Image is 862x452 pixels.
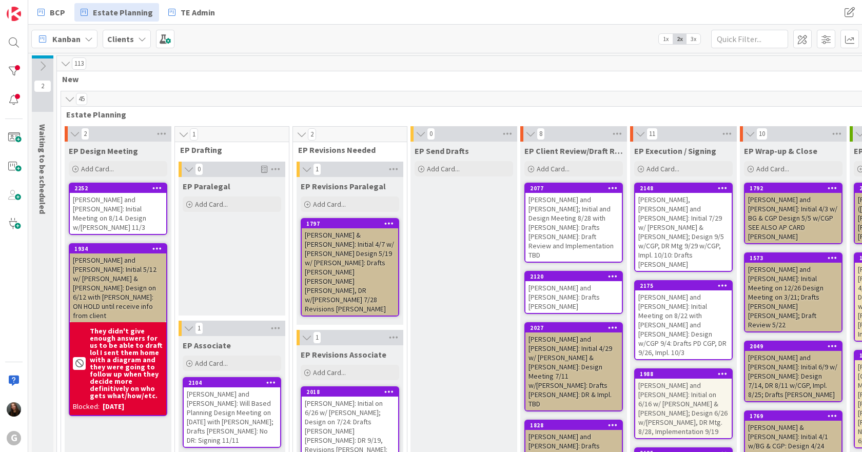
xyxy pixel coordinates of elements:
[184,387,280,447] div: [PERSON_NAME] and [PERSON_NAME]: Will Based Planning Design Meeting on [DATE] with [PERSON_NAME];...
[7,7,21,21] img: Visit kanbanzone.com
[70,184,166,193] div: 2252
[530,185,622,192] div: 2077
[756,128,768,140] span: 10
[7,431,21,445] div: G
[70,253,166,322] div: [PERSON_NAME] and [PERSON_NAME]: Initial 5/12 w/ [PERSON_NAME] & [PERSON_NAME]: Design on 6/12 wi...
[640,282,732,289] div: 2175
[195,200,228,209] span: Add Card...
[313,331,321,344] span: 1
[750,254,841,262] div: 1573
[195,322,203,335] span: 1
[537,164,570,173] span: Add Card...
[301,181,386,191] span: EP Revisions Paralegal
[73,401,100,412] div: Blocked:
[745,342,841,351] div: 2049
[70,193,166,234] div: [PERSON_NAME] and [PERSON_NAME]: Initial Meeting on 8/14. Design w/[PERSON_NAME] 11/3
[181,6,215,18] span: TE Admin
[183,181,230,191] span: EP Paralegal
[525,193,622,262] div: [PERSON_NAME] and [PERSON_NAME]; Initial and Design Meeting 8/28 with [PERSON_NAME]: Drafts [PERS...
[70,244,166,253] div: 1934
[687,34,700,44] span: 3x
[195,359,228,368] span: Add Card...
[74,3,159,22] a: Estate Planning
[745,253,841,263] div: 1573
[635,379,732,438] div: [PERSON_NAME] and [PERSON_NAME]: Initial on 6/16 w/ [PERSON_NAME] & [PERSON_NAME]; Design 6/26 w/...
[646,128,658,140] span: 11
[525,272,622,313] div: 2120[PERSON_NAME] and [PERSON_NAME]: Drafts [PERSON_NAME]
[537,128,545,140] span: 8
[76,93,87,105] span: 45
[745,342,841,401] div: 2049[PERSON_NAME] and [PERSON_NAME]: Initial 6/9 w/ [PERSON_NAME]: Design 7/14, DR 8/11 w/CGP, Im...
[525,421,622,430] div: 1828
[635,281,732,290] div: 2175
[745,411,841,421] div: 1769
[525,184,622,193] div: 2077
[634,146,716,156] span: EP Execution / Signing
[427,128,435,140] span: 0
[313,368,346,377] span: Add Card...
[70,184,166,234] div: 2252[PERSON_NAME] and [PERSON_NAME]: Initial Meeting on 8/14. Design w/[PERSON_NAME] 11/3
[745,263,841,331] div: [PERSON_NAME] and [PERSON_NAME]: Initial Meeting on 12/26 Design Meeting on 3/21; Drafts [PERSON_...
[302,219,398,316] div: 1797[PERSON_NAME] & [PERSON_NAME]: Initial 4/7 w/ [PERSON_NAME] Design 5/19 w/ [PERSON_NAME]: Dra...
[298,145,394,155] span: EP Revisions Needed
[81,164,114,173] span: Add Card...
[525,323,622,332] div: 2027
[750,412,841,420] div: 1769
[74,245,166,252] div: 1934
[81,128,89,140] span: 2
[635,290,732,359] div: [PERSON_NAME] and [PERSON_NAME]: Initial Meeting on 8/22 with [PERSON_NAME] and [PERSON_NAME]: De...
[90,327,163,399] b: They didn't give enough answers for us to be able to draft lol I sent them home with a diagram an...
[530,324,622,331] div: 2027
[162,3,221,22] a: TE Admin
[745,351,841,401] div: [PERSON_NAME] and [PERSON_NAME]: Initial 6/9 w/ [PERSON_NAME]: Design 7/14, DR 8/11 w/CGP, Impl. ...
[308,128,316,141] span: 2
[744,146,817,156] span: EP Wrap-up & Close
[302,219,398,228] div: 1797
[74,185,166,192] div: 2252
[70,244,166,322] div: 1934[PERSON_NAME] and [PERSON_NAME]: Initial 5/12 w/ [PERSON_NAME] & [PERSON_NAME]: Design on 6/1...
[103,401,124,412] div: [DATE]
[635,369,732,379] div: 1988
[635,193,732,271] div: [PERSON_NAME], [PERSON_NAME] and [PERSON_NAME]: Initial 7/29 w/ [PERSON_NAME] & [PERSON_NAME]; De...
[673,34,687,44] span: 2x
[750,343,841,350] div: 2049
[34,80,51,92] span: 2
[37,124,48,214] span: Waiting to be scheduled
[52,33,81,45] span: Kanban
[711,30,788,48] input: Quick Filter...
[184,378,280,387] div: 2104
[659,34,673,44] span: 1x
[107,34,134,44] b: Clients
[72,57,86,70] span: 113
[302,387,398,397] div: 2018
[640,185,732,192] div: 2148
[93,6,153,18] span: Estate Planning
[427,164,460,173] span: Add Card...
[313,200,346,209] span: Add Card...
[184,378,280,447] div: 2104[PERSON_NAME] and [PERSON_NAME]: Will Based Planning Design Meeting on [DATE] with [PERSON_NA...
[188,379,280,386] div: 2104
[745,184,841,243] div: 1792[PERSON_NAME] and [PERSON_NAME]: Initial 4/3 w/ BG & CGP Design 5/5 w/CGP SEE ALSO AP CARD [P...
[524,146,623,156] span: EP Client Review/Draft Review Meeting
[195,163,203,175] span: 0
[756,164,789,173] span: Add Card...
[69,146,138,156] span: EP Design Meeting
[525,281,622,313] div: [PERSON_NAME] and [PERSON_NAME]: Drafts [PERSON_NAME]
[750,185,841,192] div: 1792
[7,402,21,417] img: AM
[302,228,398,316] div: [PERSON_NAME] & [PERSON_NAME]: Initial 4/7 w/ [PERSON_NAME] Design 5/19 w/ [PERSON_NAME]: Drafts ...
[190,128,198,141] span: 1
[640,370,732,378] div: 1988
[530,273,622,280] div: 2120
[525,272,622,281] div: 2120
[745,184,841,193] div: 1792
[50,6,65,18] span: BCP
[646,164,679,173] span: Add Card...
[306,220,398,227] div: 1797
[525,323,622,410] div: 2027[PERSON_NAME] and [PERSON_NAME]: Initial 4/29 w/ [PERSON_NAME] & [PERSON_NAME]: Design Meetin...
[635,369,732,438] div: 1988[PERSON_NAME] and [PERSON_NAME]: Initial on 6/16 w/ [PERSON_NAME] & [PERSON_NAME]; Design 6/2...
[530,422,622,429] div: 1828
[301,349,386,360] span: EP Revisions Associate
[306,388,398,396] div: 2018
[180,145,276,155] span: EP Drafting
